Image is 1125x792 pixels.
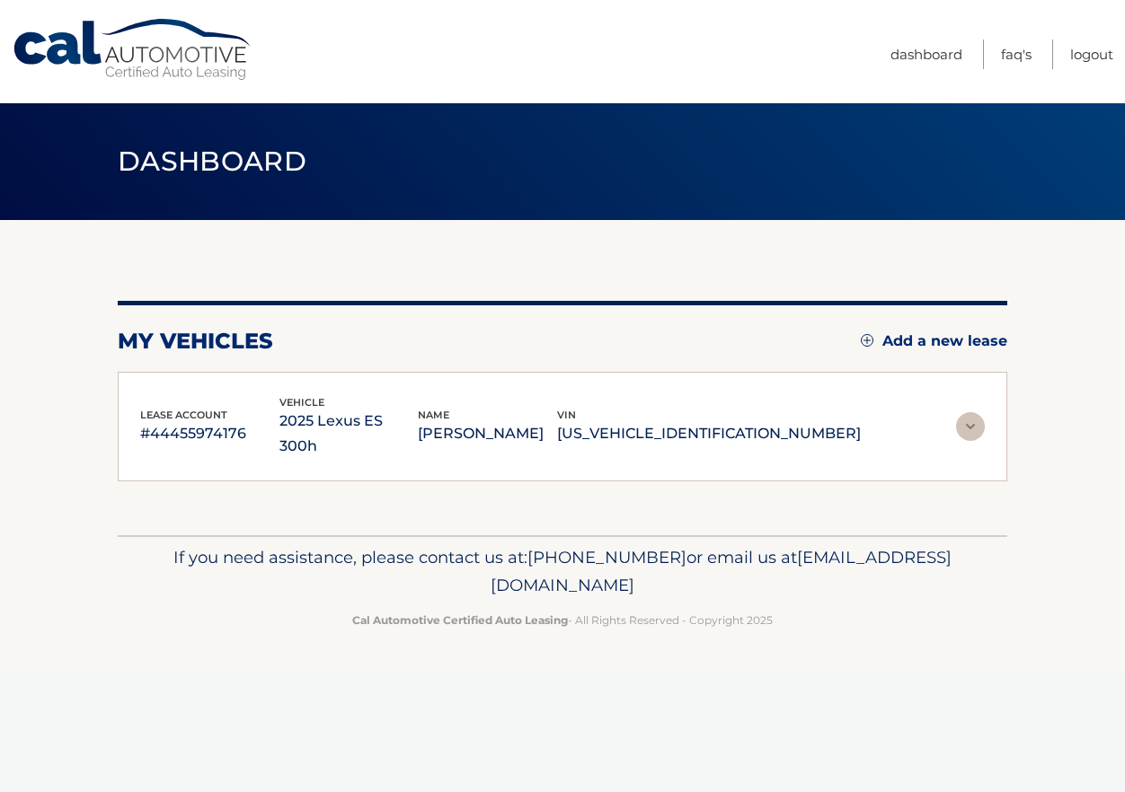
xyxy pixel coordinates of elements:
a: Dashboard [890,40,962,69]
span: [PHONE_NUMBER] [527,547,687,568]
img: add.svg [861,334,873,347]
p: - All Rights Reserved - Copyright 2025 [129,611,996,629]
img: accordion-rest.svg [956,412,985,441]
a: Cal Automotive [12,18,254,82]
p: 2025 Lexus ES 300h [279,409,419,459]
strong: Cal Automotive Certified Auto Leasing [352,613,568,627]
span: name [418,409,449,421]
p: [PERSON_NAME] [418,421,557,446]
p: If you need assistance, please contact us at: or email us at [129,543,996,601]
p: #44455974176 [140,421,279,446]
span: vin [557,409,576,421]
a: Add a new lease [861,332,1007,350]
span: lease account [140,409,227,421]
h2: my vehicles [118,328,273,355]
span: Dashboard [118,145,306,178]
p: [US_VEHICLE_IDENTIFICATION_NUMBER] [557,421,861,446]
a: Logout [1070,40,1113,69]
span: vehicle [279,396,324,409]
a: FAQ's [1001,40,1032,69]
